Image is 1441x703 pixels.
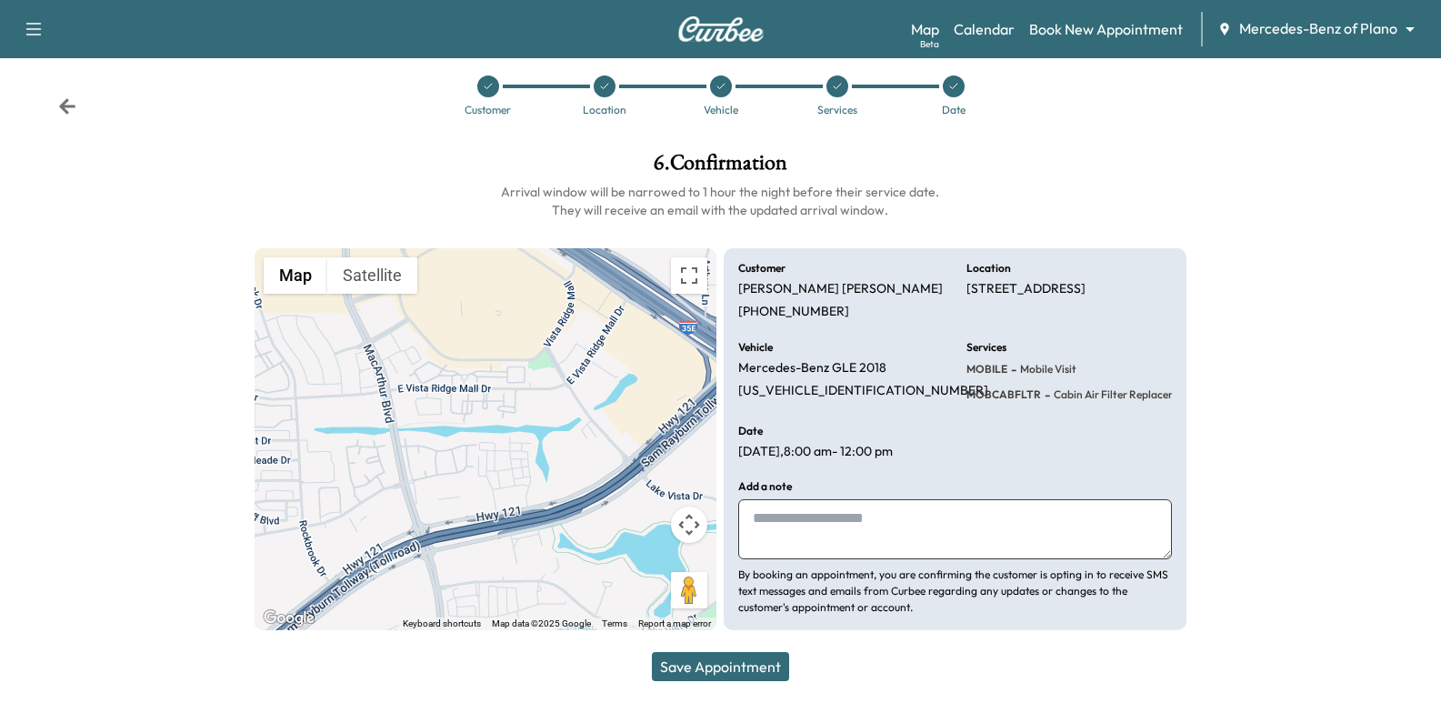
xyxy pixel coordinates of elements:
[652,652,789,681] button: Save Appointment
[738,263,786,274] h6: Customer
[738,342,773,353] h6: Vehicle
[738,426,763,437] h6: Date
[911,18,939,40] a: MapBeta
[966,362,1007,377] span: MOBILE
[327,257,417,294] button: Show satellite imagery
[942,105,966,115] div: Date
[954,18,1015,40] a: Calendar
[255,152,1186,183] h1: 6 . Confirmation
[671,507,707,543] button: Map camera controls
[738,481,792,492] h6: Add a note
[259,607,319,630] a: Open this area in Google Maps (opens a new window)
[677,16,765,42] img: Curbee Logo
[1239,18,1397,39] span: Mercedes-Benz of Plano
[602,618,627,628] a: Terms (opens in new tab)
[966,342,1006,353] h6: Services
[704,105,738,115] div: Vehicle
[817,105,857,115] div: Services
[465,105,511,115] div: Customer
[966,281,1086,297] p: [STREET_ADDRESS]
[264,257,327,294] button: Show street map
[738,567,1171,616] p: By booking an appointment, you are confirming the customer is opting in to receive SMS text messa...
[403,618,481,630] button: Keyboard shortcuts
[492,618,591,628] span: Map data ©2025 Google
[738,360,886,377] p: Mercedes-Benz GLE 2018
[1041,386,1050,404] span: -
[259,607,319,630] img: Google
[738,383,988,399] p: [US_VEHICLE_IDENTIFICATION_NUMBER]
[671,257,707,294] button: Toggle fullscreen view
[58,97,76,115] div: Back
[1050,387,1194,402] span: Cabin Air Filter Replacement
[1007,360,1016,378] span: -
[966,387,1041,402] span: MOBCABFLTR
[738,444,893,460] p: [DATE] , 8:00 am - 12:00 pm
[1016,362,1076,377] span: Mobile Visit
[671,572,707,608] button: Drag Pegman onto the map to open Street View
[738,281,943,297] p: [PERSON_NAME] [PERSON_NAME]
[583,105,626,115] div: Location
[966,263,1011,274] h6: Location
[738,304,849,320] p: [PHONE_NUMBER]
[920,37,939,51] div: Beta
[255,183,1186,219] h6: Arrival window will be narrowed to 1 hour the night before their service date. They will receive ...
[1029,18,1183,40] a: Book New Appointment
[638,618,711,628] a: Report a map error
